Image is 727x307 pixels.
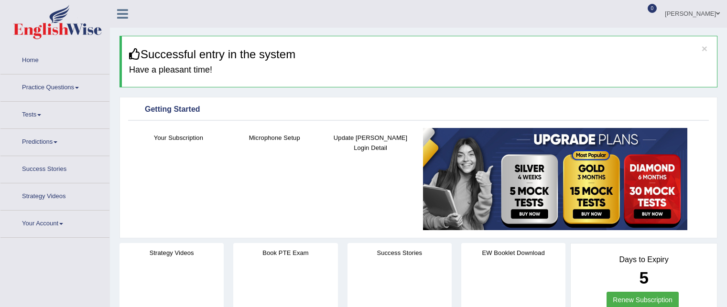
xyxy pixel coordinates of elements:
h4: Update [PERSON_NAME] Login Detail [327,133,414,153]
a: Your Account [0,211,109,234]
a: Strategy Videos [0,183,109,207]
a: Home [0,47,109,71]
a: Practice Questions [0,74,109,98]
h4: EW Booklet Download [461,248,565,258]
h4: Days to Expiry [581,255,706,264]
h4: Microphone Setup [231,133,318,143]
h3: Successful entry in the system [129,48,710,61]
h4: Success Stories [347,248,452,258]
div: Getting Started [130,103,706,117]
a: Tests [0,102,109,126]
img: small5.jpg [423,128,687,230]
h4: Have a pleasant time! [129,65,710,75]
h4: Your Subscription [135,133,222,143]
a: Success Stories [0,156,109,180]
h4: Book PTE Exam [233,248,337,258]
span: 0 [648,4,657,13]
h4: Strategy Videos [119,248,224,258]
button: × [702,43,707,53]
a: Predictions [0,129,109,153]
b: 5 [639,268,648,287]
